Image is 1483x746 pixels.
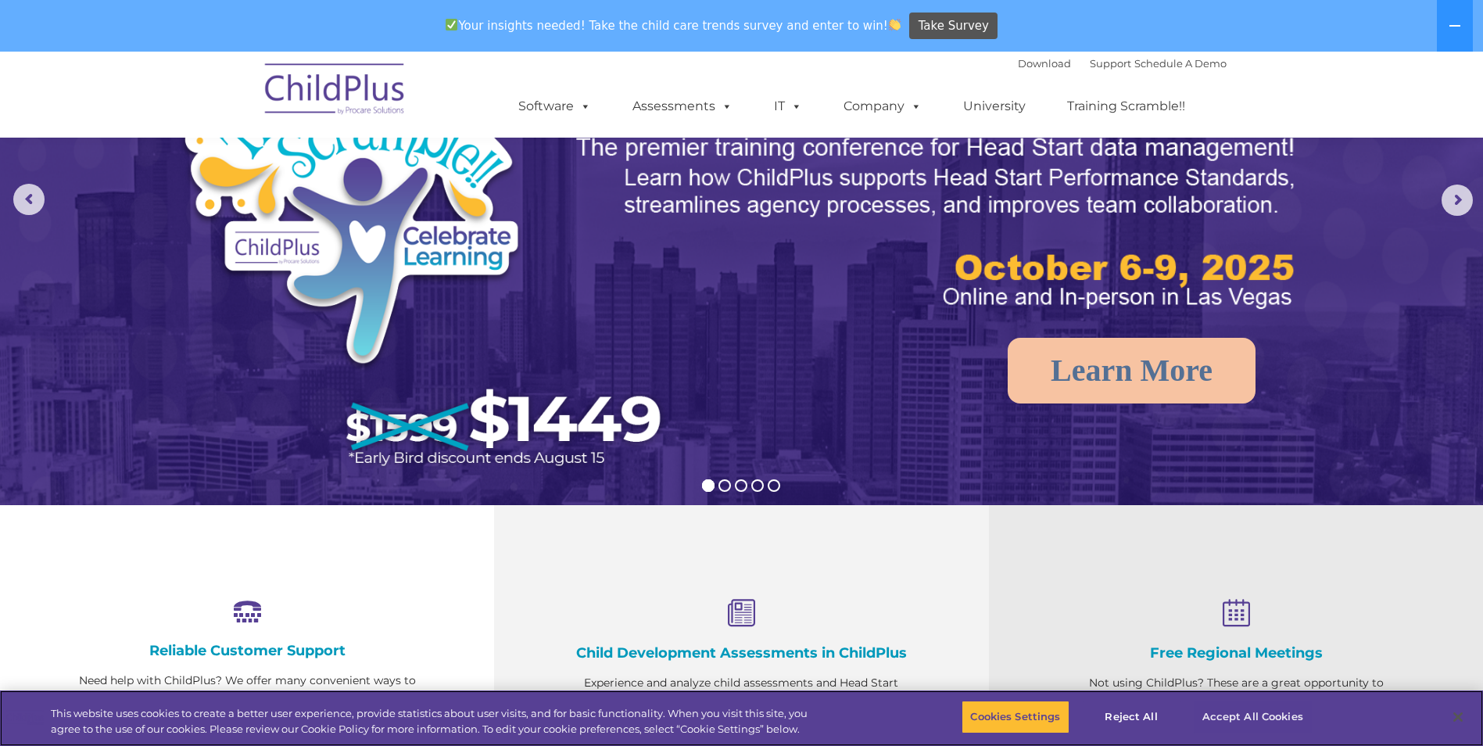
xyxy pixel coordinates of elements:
button: Cookies Settings [962,701,1069,733]
a: Training Scramble!! [1051,91,1201,122]
a: IT [758,91,818,122]
span: Your insights needed! Take the child care trends survey and enter to win! [439,10,908,41]
h4: Free Regional Meetings [1067,644,1405,662]
a: Software [503,91,607,122]
h4: Child Development Assessments in ChildPlus [572,644,910,662]
a: Take Survey [909,13,998,40]
button: Close [1441,700,1475,734]
a: Assessments [617,91,748,122]
span: Phone number [217,167,284,179]
p: Not using ChildPlus? These are a great opportunity to network and learn from ChildPlus users. Fin... [1067,673,1405,732]
img: ✅ [446,19,457,30]
span: Last name [217,103,265,115]
a: Company [828,91,937,122]
a: Schedule A Demo [1134,57,1227,70]
font: | [1018,57,1227,70]
button: Reject All [1083,701,1180,733]
span: Take Survey [919,13,989,40]
p: Need help with ChildPlus? We offer many convenient ways to contact our amazing Customer Support r... [78,671,416,730]
img: 👏 [889,19,901,30]
a: Learn More [1008,338,1256,403]
a: Support [1090,57,1131,70]
a: University [947,91,1041,122]
h4: Reliable Customer Support [78,642,416,659]
p: Experience and analyze child assessments and Head Start data management in one system with zero c... [572,673,910,732]
img: ChildPlus by Procare Solutions [257,52,414,131]
button: Accept All Cookies [1194,701,1312,733]
a: Download [1018,57,1071,70]
div: This website uses cookies to create a better user experience, provide statistics about user visit... [51,706,815,737]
